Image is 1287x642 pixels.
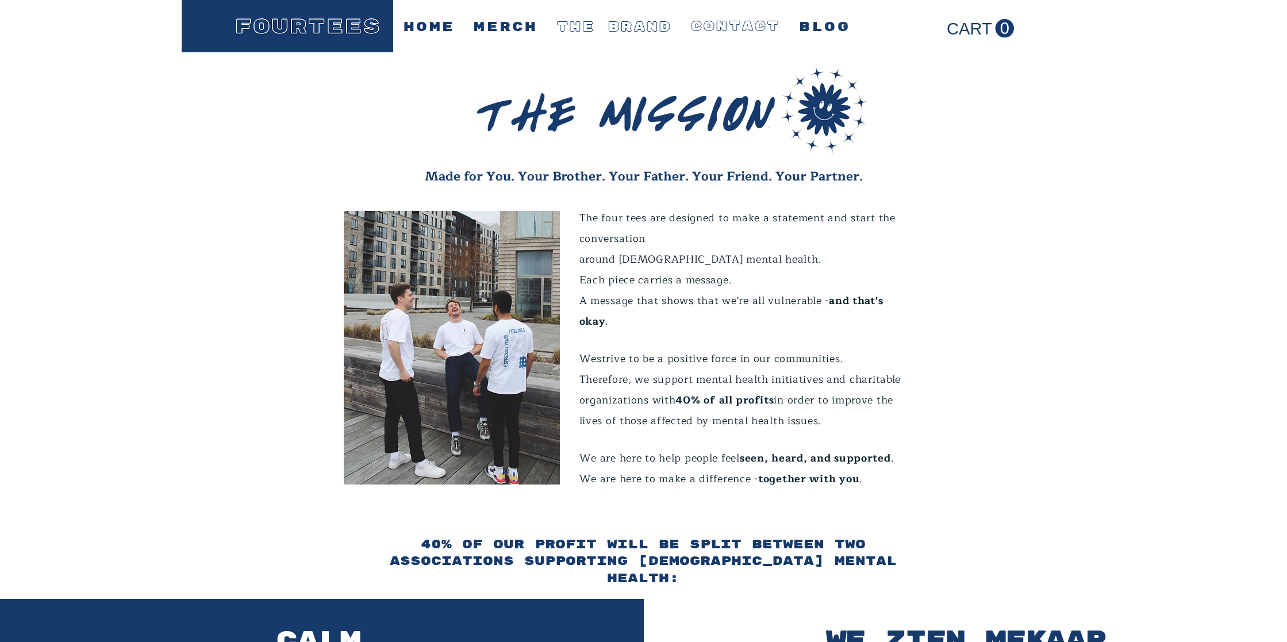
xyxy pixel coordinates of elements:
span: MERCH [474,24,538,31]
span: THE [477,88,576,139]
nav: Site [397,18,858,37]
span: 40% of our profit will be split between two associations supporting [DEMOGRAPHIC_DATA] mental hea... [390,537,897,586]
span: 40% of all profits [675,391,774,409]
span: CONTACT [691,24,781,30]
a: MERCH [467,18,545,37]
span: el . [731,449,894,467]
a: Cart with 0 items [947,19,1014,39]
span: Therefore, we support mental health initiatives and charitable organizations with in order to imp... [579,371,901,429]
span: The four tees are designed to make a statement and start the conversation [579,209,896,247]
a: BLOG [792,18,857,37]
iframe: Wix Chat [1233,588,1287,642]
img: fourtees logo [764,52,885,170]
span: Made for You. Your Brother. Your Father. Your Friend. Your Partner. [425,166,863,187]
span: We are here to help people fe [579,449,731,467]
span: mission. [599,70,777,143]
span: We are here to make a difference - . [579,470,863,487]
a: HOME [397,18,462,37]
text: CART [947,20,992,38]
span: BLOG [799,24,850,31]
text: 0 [1000,19,1009,37]
img: IMG_0843_edited.jpg [344,211,560,485]
span: around [DEMOGRAPHIC_DATA] mental health. [579,251,822,268]
a: CONTACT [684,18,787,36]
span: We [579,350,597,367]
span: Each piece carries a message [579,271,729,289]
span: seen, heard, and supported [740,449,891,467]
span: strive to be a positive force in our communities. [597,350,843,367]
span: A message that shows that we're all vulnerable - . [579,292,883,330]
span: . [729,271,732,289]
a: THE BRAND [550,18,679,37]
span: HOME [404,24,455,31]
span: THE BRAND [557,24,673,31]
span: together with you [758,470,859,487]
